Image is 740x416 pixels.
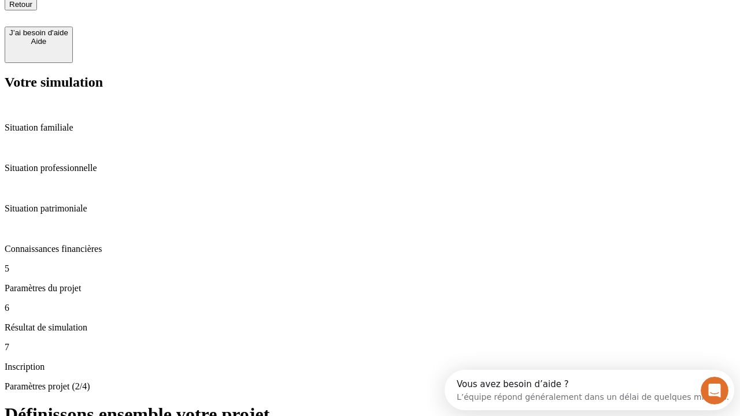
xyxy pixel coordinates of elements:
button: J’ai besoin d'aideAide [5,27,73,63]
div: Vous avez besoin d’aide ? [12,10,284,19]
p: 6 [5,303,735,313]
h2: Votre simulation [5,75,735,90]
div: Aide [9,37,68,46]
p: Situation patrimoniale [5,203,735,214]
div: J’ai besoin d'aide [9,28,68,37]
iframe: Intercom live chat [701,377,728,404]
p: Situation familiale [5,122,735,133]
p: Situation professionnelle [5,163,735,173]
p: Inscription [5,362,735,372]
p: 7 [5,342,735,352]
p: Connaissances financières [5,244,735,254]
iframe: Intercom live chat discovery launcher [445,370,734,410]
div: Ouvrir le Messenger Intercom [5,5,319,36]
p: Résultat de simulation [5,322,735,333]
p: Paramètres projet (2/4) [5,381,735,392]
p: Paramètres du projet [5,283,735,294]
div: L’équipe répond généralement dans un délai de quelques minutes. [12,19,284,31]
p: 5 [5,263,735,274]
